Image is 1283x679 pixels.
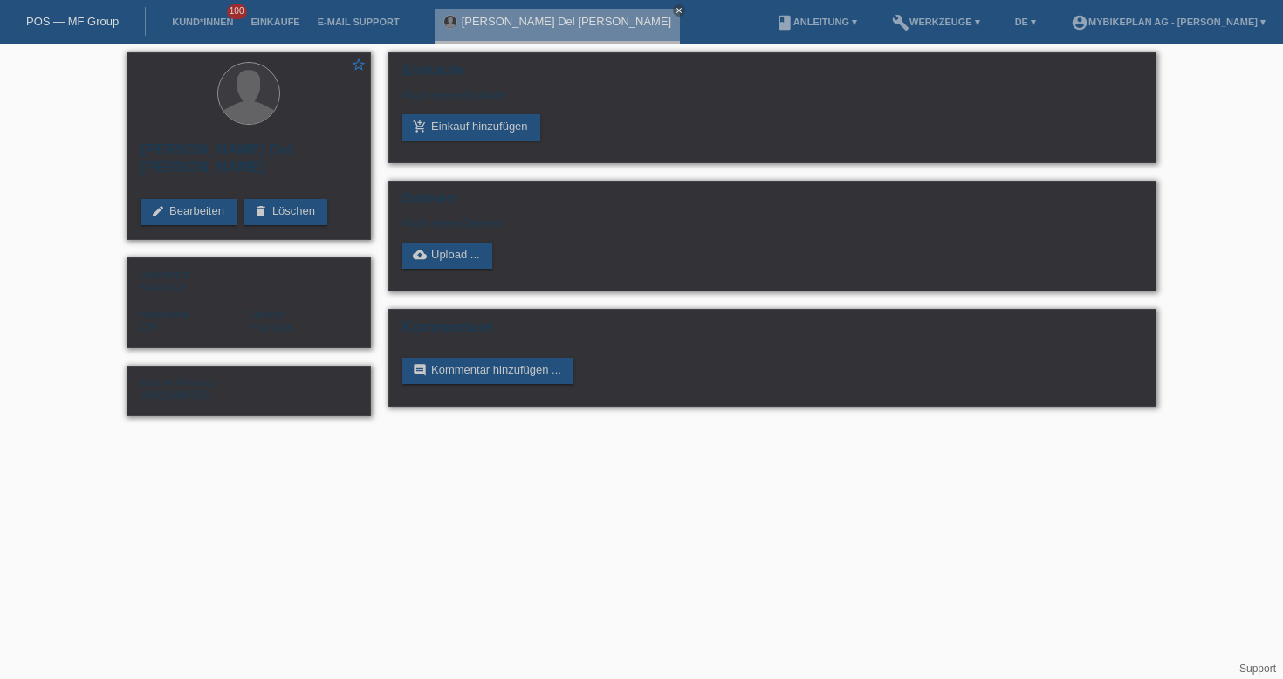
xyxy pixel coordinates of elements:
span: Français [249,320,292,333]
span: Sprache [249,309,285,319]
h2: Einkäufe [402,62,1142,88]
i: build [892,14,909,31]
a: add_shopping_cartEinkauf hinzufügen [402,114,540,141]
div: Noch keine Dateien [402,216,936,230]
span: Externe Referenz [141,377,216,388]
i: close [675,6,683,15]
a: close [673,4,685,17]
a: editBearbeiten [141,199,237,225]
h2: Kommentare [402,319,1142,345]
div: Männlich [141,267,249,293]
a: Einkäufe [242,17,308,27]
i: star_border [351,57,367,72]
a: star_border [351,57,367,75]
i: comment [413,363,427,377]
i: delete [254,204,268,218]
i: add_shopping_cart [413,120,427,134]
span: Nationalität [141,309,189,319]
i: cloud_upload [413,248,427,262]
i: edit [151,204,165,218]
a: POS — MF Group [26,15,119,28]
a: Support [1239,662,1276,675]
i: book [776,14,793,31]
a: DE ▾ [1006,17,1045,27]
span: 100 [227,4,248,19]
h2: Dateien [402,190,1142,216]
a: [PERSON_NAME] Del [PERSON_NAME] [462,15,672,28]
span: Schweiz [141,320,157,333]
a: account_circleMybikeplan AG - [PERSON_NAME] ▾ [1062,17,1274,27]
a: Kund*innen [163,17,242,27]
i: account_circle [1071,14,1088,31]
a: bookAnleitung ▾ [767,17,866,27]
div: 43423460700 [141,375,249,401]
div: Noch keine Einkäufe [402,88,1142,114]
a: cloud_uploadUpload ... [402,243,492,269]
span: Geschlecht [141,269,189,279]
a: deleteLöschen [244,199,327,225]
a: commentKommentar hinzufügen ... [402,358,573,384]
a: buildWerkzeuge ▾ [883,17,989,27]
a: E-Mail Support [309,17,408,27]
h2: [PERSON_NAME] Del [PERSON_NAME] [141,141,357,185]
